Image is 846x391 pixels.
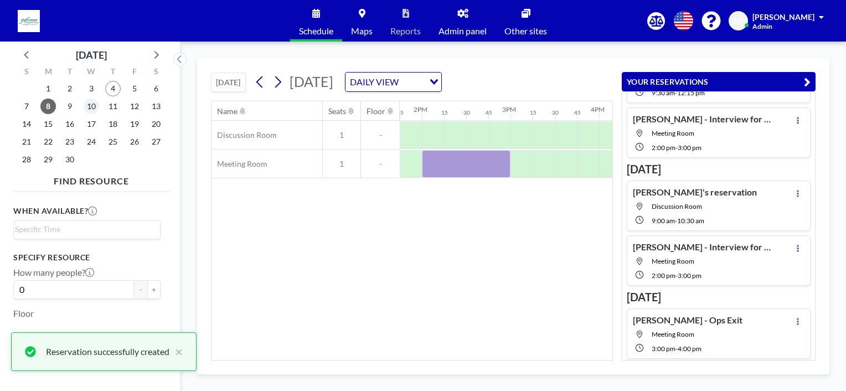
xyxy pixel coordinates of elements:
[675,271,678,280] span: -
[675,217,677,225] span: -
[652,143,675,152] span: 2:00 PM
[323,130,360,140] span: 1
[552,109,559,116] div: 30
[675,89,677,97] span: -
[217,106,238,116] div: Name
[13,308,34,319] label: Floor
[148,99,164,114] span: Saturday, September 13, 2025
[40,116,56,132] span: Monday, September 15, 2025
[62,134,78,150] span: Tuesday, September 23, 2025
[59,65,81,80] div: T
[148,81,164,96] span: Saturday, September 6, 2025
[84,81,99,96] span: Wednesday, September 3, 2025
[414,105,427,114] div: 2PM
[62,152,78,167] span: Tuesday, September 30, 2025
[105,81,121,96] span: Thursday, September 4, 2025
[361,159,400,169] span: -
[677,217,704,225] span: 10:30 AM
[390,27,421,35] span: Reports
[62,81,78,96] span: Tuesday, September 2, 2025
[62,99,78,114] span: Tuesday, September 9, 2025
[652,129,694,137] span: Meeting Room
[169,345,183,358] button: close
[652,330,694,338] span: Meeting Room
[123,65,145,80] div: F
[502,105,516,114] div: 3PM
[127,81,142,96] span: Friday, September 5, 2025
[351,27,373,35] span: Maps
[633,114,771,125] h4: [PERSON_NAME] - Interview for AE
[678,143,701,152] span: 3:00 PM
[19,99,34,114] span: Sunday, September 7, 2025
[211,73,246,92] button: [DATE]
[148,116,164,132] span: Saturday, September 20, 2025
[752,22,772,30] span: Admin
[402,75,423,89] input: Search for option
[105,116,121,132] span: Thursday, September 18, 2025
[40,134,56,150] span: Monday, September 22, 2025
[675,344,678,353] span: -
[439,27,487,35] span: Admin panel
[323,159,360,169] span: 1
[633,241,771,253] h4: [PERSON_NAME] - Interview for AE
[84,99,99,114] span: Wednesday, September 10, 2025
[40,81,56,96] span: Monday, September 1, 2025
[463,109,470,116] div: 30
[18,10,40,32] img: organization-logo
[40,99,56,114] span: Monday, September 8, 2025
[397,109,404,116] div: 45
[678,344,701,353] span: 4:00 PM
[19,116,34,132] span: Sunday, September 14, 2025
[367,106,385,116] div: Floor
[19,152,34,167] span: Sunday, September 28, 2025
[105,99,121,114] span: Thursday, September 11, 2025
[348,75,401,89] span: DAILY VIEW
[633,315,742,326] h4: [PERSON_NAME] - Ops Exit
[574,109,581,116] div: 45
[145,65,167,80] div: S
[652,202,702,210] span: Discussion Room
[211,130,277,140] span: Discussion Room
[105,134,121,150] span: Thursday, September 25, 2025
[148,134,164,150] span: Saturday, September 27, 2025
[652,257,694,265] span: Meeting Room
[530,109,537,116] div: 15
[627,162,811,176] h3: [DATE]
[19,134,34,150] span: Sunday, September 21, 2025
[127,134,142,150] span: Friday, September 26, 2025
[76,47,107,63] div: [DATE]
[652,344,675,353] span: 3:00 PM
[14,221,160,238] div: Search for option
[16,65,38,80] div: S
[81,65,102,80] div: W
[633,187,757,198] h4: [PERSON_NAME]'s reservation
[46,345,169,358] div: Reservation successfully created
[733,16,744,26] span: AP
[127,99,142,114] span: Friday, September 12, 2025
[62,116,78,132] span: Tuesday, September 16, 2025
[290,73,333,90] span: [DATE]
[675,143,678,152] span: -
[38,65,59,80] div: M
[147,280,161,299] button: +
[328,106,346,116] div: Seats
[40,152,56,167] span: Monday, September 29, 2025
[127,116,142,132] span: Friday, September 19, 2025
[15,223,154,235] input: Search for option
[752,12,814,22] span: [PERSON_NAME]
[361,130,400,140] span: -
[13,253,161,263] h3: Specify resource
[134,280,147,299] button: -
[84,134,99,150] span: Wednesday, September 24, 2025
[441,109,448,116] div: 15
[627,290,811,304] h3: [DATE]
[345,73,441,91] div: Search for option
[652,217,675,225] span: 9:00 AM
[622,72,816,91] button: YOUR RESERVATIONS
[102,65,123,80] div: T
[211,159,267,169] span: Meeting Room
[13,330,32,341] label: Type
[13,171,169,187] h4: FIND RESOURCE
[13,267,94,278] label: How many people?
[652,89,675,97] span: 9:30 AM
